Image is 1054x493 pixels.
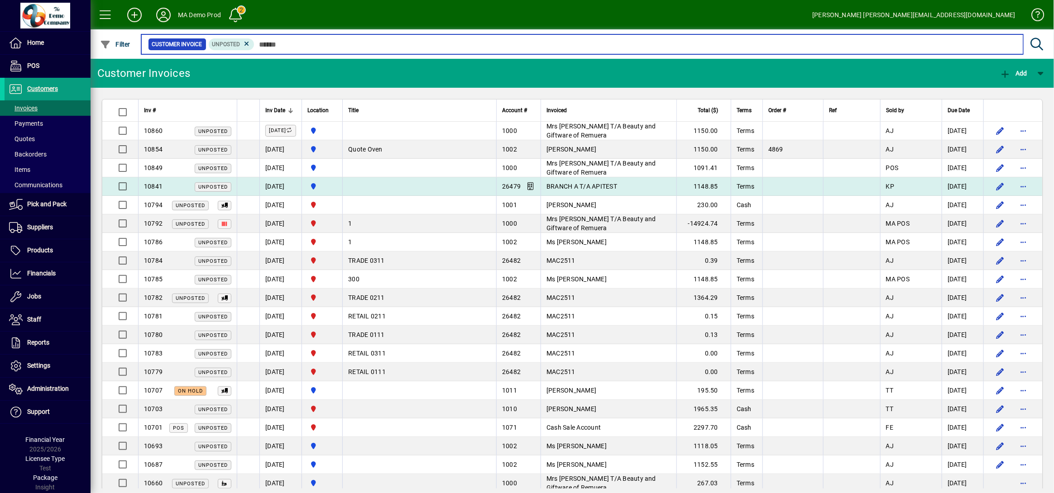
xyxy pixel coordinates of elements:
[9,181,62,189] span: Communications
[348,331,385,338] span: TRADE 0111
[768,105,818,115] div: Order #
[737,164,754,171] span: Terms
[993,365,1007,379] button: Edit
[993,327,1007,342] button: Edit
[737,238,754,246] span: Terms
[5,308,91,331] a: Staff
[1016,253,1031,268] button: More options
[1016,383,1031,398] button: More options
[307,163,337,173] span: Auckland
[5,177,91,193] a: Communications
[737,183,754,190] span: Terms
[502,313,521,320] span: 26482
[942,418,983,437] td: [DATE]
[676,251,731,270] td: 0.39
[307,404,337,414] span: Christchurch
[259,344,302,363] td: [DATE]
[546,105,567,115] span: Invoiced
[144,105,231,115] div: Inv #
[737,275,754,283] span: Terms
[144,257,163,264] span: 10784
[144,368,163,375] span: 10779
[259,400,302,418] td: [DATE]
[502,146,517,153] span: 1002
[307,441,337,451] span: Auckland
[546,313,575,320] span: MAC2511
[942,140,983,159] td: [DATE]
[1016,346,1031,360] button: More options
[144,201,163,209] span: 10794
[502,331,521,338] span: 26482
[676,400,731,418] td: 1965.35
[676,196,731,214] td: 230.00
[348,146,383,153] span: Quote Oven
[5,332,91,354] a: Reports
[942,400,983,418] td: [DATE]
[178,388,203,394] span: On hold
[993,216,1007,231] button: Edit
[546,201,596,209] span: [PERSON_NAME]
[886,238,910,246] span: MA POS
[27,223,53,231] span: Suppliers
[348,275,359,283] span: 300
[737,220,754,227] span: Terms
[152,40,202,49] span: Customer Invoice
[737,313,754,320] span: Terms
[198,128,228,134] span: Unposted
[27,246,53,254] span: Products
[198,258,228,264] span: Unposted
[886,313,894,320] span: AJ
[198,407,228,412] span: Unposted
[149,7,178,23] button: Profile
[144,183,163,190] span: 10841
[259,289,302,307] td: [DATE]
[502,105,535,115] div: Account #
[546,387,596,394] span: [PERSON_NAME]
[97,66,190,81] div: Customer Invoices
[942,251,983,270] td: [DATE]
[265,125,296,137] label: [DATE]
[198,277,228,283] span: Unposted
[942,381,983,400] td: [DATE]
[209,38,254,50] mat-chip: Customer Invoice Status: Unposted
[259,381,302,400] td: [DATE]
[676,140,731,159] td: 1150.00
[9,104,38,112] span: Invoices
[886,387,894,394] span: TT
[502,387,517,394] span: 1011
[886,105,936,115] div: Sold by
[768,146,783,153] span: 4869
[812,8,1016,22] div: [PERSON_NAME] [PERSON_NAME][EMAIL_ADDRESS][DOMAIN_NAME]
[1016,179,1031,194] button: More options
[307,200,337,210] span: Christchurch
[998,65,1030,81] button: Add
[27,270,56,277] span: Financials
[5,216,91,239] a: Suppliers
[737,105,752,115] span: Terms
[348,294,385,301] span: TRADE 0211
[502,350,521,357] span: 26482
[1016,309,1031,323] button: More options
[198,314,228,320] span: Unposted
[144,350,163,357] span: 10783
[502,257,521,264] span: 26482
[9,151,47,158] span: Backorders
[676,418,731,437] td: 2297.70
[502,275,517,283] span: 1002
[993,346,1007,360] button: Edit
[768,105,786,115] span: Order #
[5,162,91,177] a: Items
[198,240,228,246] span: Unposted
[886,220,910,227] span: MA POS
[1016,272,1031,286] button: More options
[259,418,302,437] td: [DATE]
[886,127,894,134] span: AJ
[546,294,575,301] span: MAC2511
[307,105,329,115] span: Location
[886,275,910,283] span: MA POS
[1016,420,1031,435] button: More options
[98,36,133,52] button: Filter
[737,424,752,431] span: Cash
[100,41,130,48] span: Filter
[307,237,337,247] span: Christchurch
